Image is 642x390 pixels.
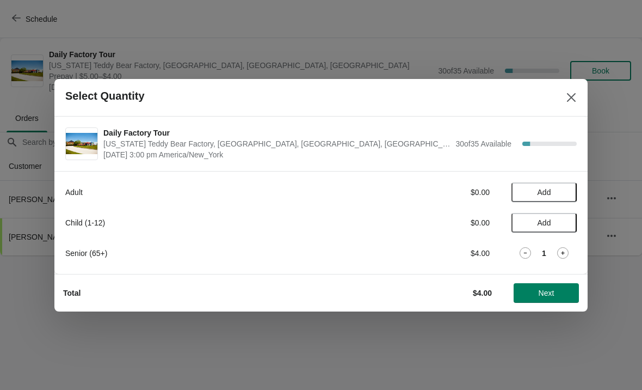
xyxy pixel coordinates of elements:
[103,149,450,160] span: [DATE] 3:00 pm America/New_York
[65,90,145,102] h2: Select Quantity
[65,187,367,198] div: Adult
[542,248,546,259] strong: 1
[65,217,367,228] div: Child (1-12)
[103,127,450,138] span: Daily Factory Tour
[514,283,579,303] button: Next
[511,213,577,233] button: Add
[538,188,551,197] span: Add
[65,248,367,259] div: Senior (65+)
[473,289,492,297] strong: $4.00
[539,289,554,297] span: Next
[63,289,81,297] strong: Total
[389,217,490,228] div: $0.00
[561,88,581,107] button: Close
[389,187,490,198] div: $0.00
[455,139,511,148] span: 30 of 35 Available
[538,218,551,227] span: Add
[389,248,490,259] div: $4.00
[511,182,577,202] button: Add
[66,133,97,154] img: Daily Factory Tour | Vermont Teddy Bear Factory, Shelburne Road, Shelburne, VT, USA | September 1...
[103,138,450,149] span: [US_STATE] Teddy Bear Factory, [GEOGRAPHIC_DATA], [GEOGRAPHIC_DATA], [GEOGRAPHIC_DATA]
